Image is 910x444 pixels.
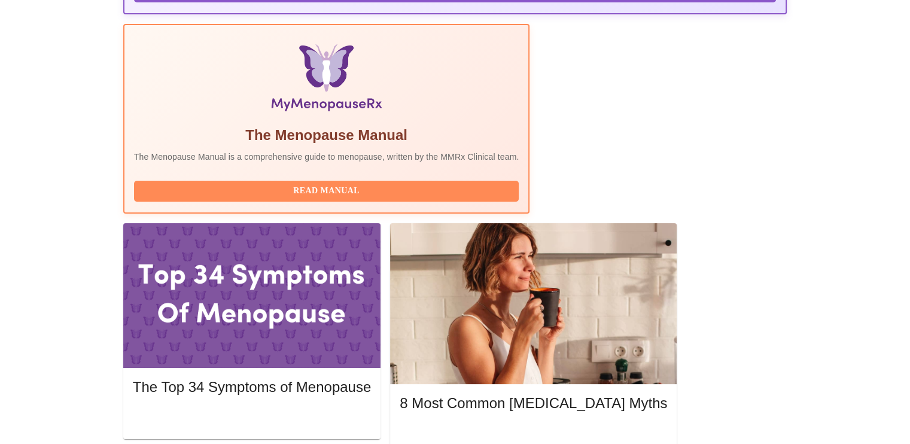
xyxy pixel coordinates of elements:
[134,151,519,163] p: The Menopause Manual is a comprehensive guide to menopause, written by the MMRx Clinical team.
[400,428,670,439] a: Read More
[133,407,371,428] button: Read More
[195,44,458,116] img: Menopause Manual
[133,378,371,397] h5: The Top 34 Symptoms of Menopause
[412,427,655,442] span: Read More
[134,126,519,145] h5: The Menopause Manual
[145,410,359,425] span: Read More
[134,185,522,195] a: Read Manual
[134,181,519,202] button: Read Manual
[133,412,374,422] a: Read More
[146,184,507,199] span: Read Manual
[400,394,667,413] h5: 8 Most Common [MEDICAL_DATA] Myths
